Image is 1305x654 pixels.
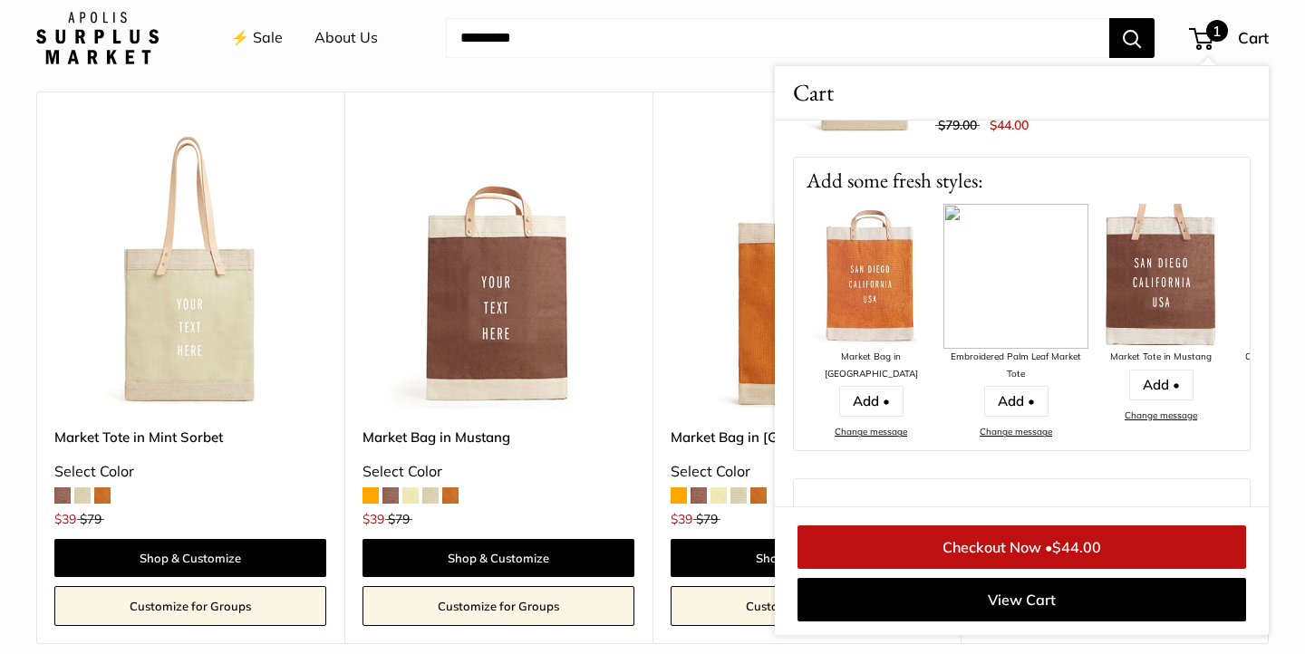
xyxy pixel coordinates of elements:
[990,117,1029,133] span: $44.00
[794,158,1250,204] p: Add some fresh styles:
[314,24,378,52] a: About Us
[1206,20,1228,42] span: 1
[36,12,159,64] img: Apolis: Surplus Market
[671,586,942,626] a: Customize for Groups
[1238,28,1269,47] span: Cart
[671,427,942,447] a: Market Bag in [GEOGRAPHIC_DATA]
[671,458,942,486] div: Select Color
[797,525,1246,569] a: Checkout Now •$44.00
[54,137,326,409] img: Market Tote in Mint Sorbet
[1052,538,1101,556] span: $44.00
[1125,409,1197,421] a: Change message
[1109,18,1155,58] button: Search
[80,511,101,527] span: $79
[54,137,326,409] a: Market Tote in Mint SorbetMarket Tote in Mint Sorbet
[980,426,1052,438] a: Change message
[835,426,907,438] a: Change message
[231,24,283,52] a: ⚡️ Sale
[1191,24,1269,53] a: 1 Cart
[671,137,942,409] img: Market Bag in Cognac
[388,511,410,527] span: $79
[362,137,634,409] a: Market Bag in MustangMarket Bag in Mustang
[696,511,718,527] span: $79
[797,578,1246,621] a: View Cart
[671,539,942,577] a: Shop & Customize
[362,427,634,447] a: Market Bag in Mustang
[54,458,326,486] div: Select Color
[812,497,912,597] img: Luggage Tag
[839,386,904,417] a: Add •
[362,539,634,577] a: Shop & Customize
[362,137,634,409] img: Market Bag in Mustang
[984,386,1049,417] a: Add •
[671,137,942,409] a: Market Bag in CognacMarket Bag in Cognac
[1129,370,1194,400] a: Add •
[446,18,1109,58] input: Search...
[793,75,834,111] span: Cart
[54,539,326,577] a: Shop & Customize
[671,511,692,527] span: $39
[54,586,326,626] a: Customize for Groups
[798,349,943,382] div: Market Bag in [GEOGRAPHIC_DATA]
[938,117,977,133] span: $79.00
[362,511,384,527] span: $39
[943,349,1088,382] div: Embroidered Palm Leaf Market Tote
[362,458,634,486] div: Select Color
[54,427,326,447] a: Market Tote in Mint Sorbet
[1088,349,1233,366] div: Market Tote in Mustang
[362,586,634,626] a: Customize for Groups
[54,511,76,527] span: $39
